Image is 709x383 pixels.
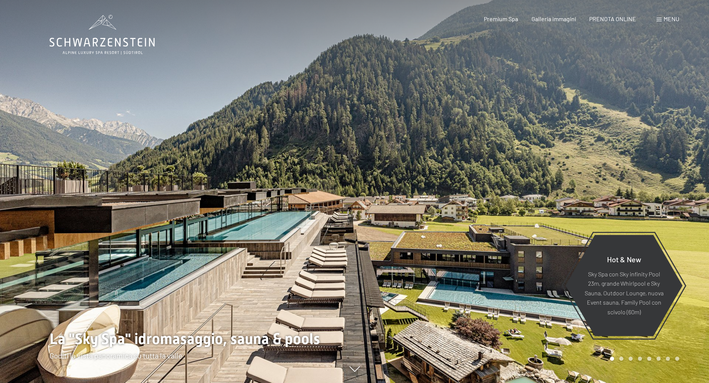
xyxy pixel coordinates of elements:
a: Hot & New Sky Spa con Sky infinity Pool 23m, grande Whirlpool e Sky Sauna, Outdoor Lounge, nuova ... [565,234,683,337]
div: Carousel Page 8 [675,357,679,361]
div: Carousel Page 3 [629,357,633,361]
div: Carousel Page 7 [666,357,670,361]
div: Carousel Page 1 (Current Slide) [610,357,614,361]
span: Menu [664,15,679,22]
div: Carousel Page 4 [638,357,642,361]
div: Carousel Page 5 [647,357,651,361]
a: Galleria immagini [531,15,576,22]
div: Carousel Page 2 [619,357,623,361]
a: Premium Spa [484,15,518,22]
span: Hot & New [607,254,641,263]
a: PRENOTA ONLINE [589,15,636,22]
div: Carousel Pagination [607,357,679,361]
div: Carousel Page 6 [657,357,661,361]
p: Sky Spa con Sky infinity Pool 23m, grande Whirlpool e Sky Sauna, Outdoor Lounge, nuova Event saun... [584,269,664,317]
